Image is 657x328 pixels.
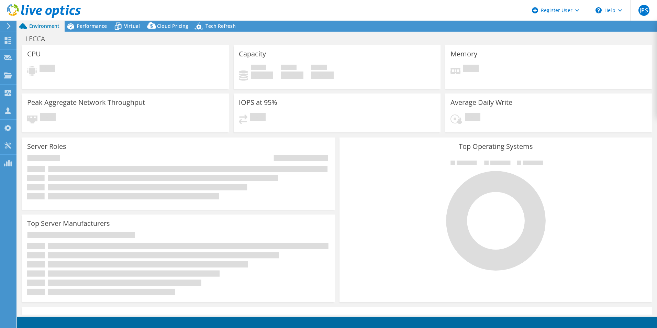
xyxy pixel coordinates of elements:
[281,72,303,79] h4: 0 GiB
[27,220,110,227] h3: Top Server Manufacturers
[239,50,266,58] h3: Capacity
[124,23,140,29] span: Virtual
[77,23,107,29] span: Performance
[27,50,41,58] h3: CPU
[251,65,266,72] span: Used
[27,143,66,150] h3: Server Roles
[27,99,145,106] h3: Peak Aggregate Network Throughput
[251,72,273,79] h4: 0 GiB
[638,5,649,16] span: JPS
[239,99,277,106] h3: IOPS at 95%
[463,65,479,74] span: Pending
[22,35,56,43] h1: LECCA
[40,113,56,122] span: Pending
[29,23,59,29] span: Environment
[250,113,266,122] span: Pending
[157,23,188,29] span: Cloud Pricing
[40,65,55,74] span: Pending
[345,143,647,150] h3: Top Operating Systems
[450,50,477,58] h3: Memory
[595,7,602,13] svg: \n
[311,72,334,79] h4: 0 GiB
[465,113,480,122] span: Pending
[205,23,236,29] span: Tech Refresh
[281,65,297,72] span: Free
[450,99,512,106] h3: Average Daily Write
[311,65,327,72] span: Total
